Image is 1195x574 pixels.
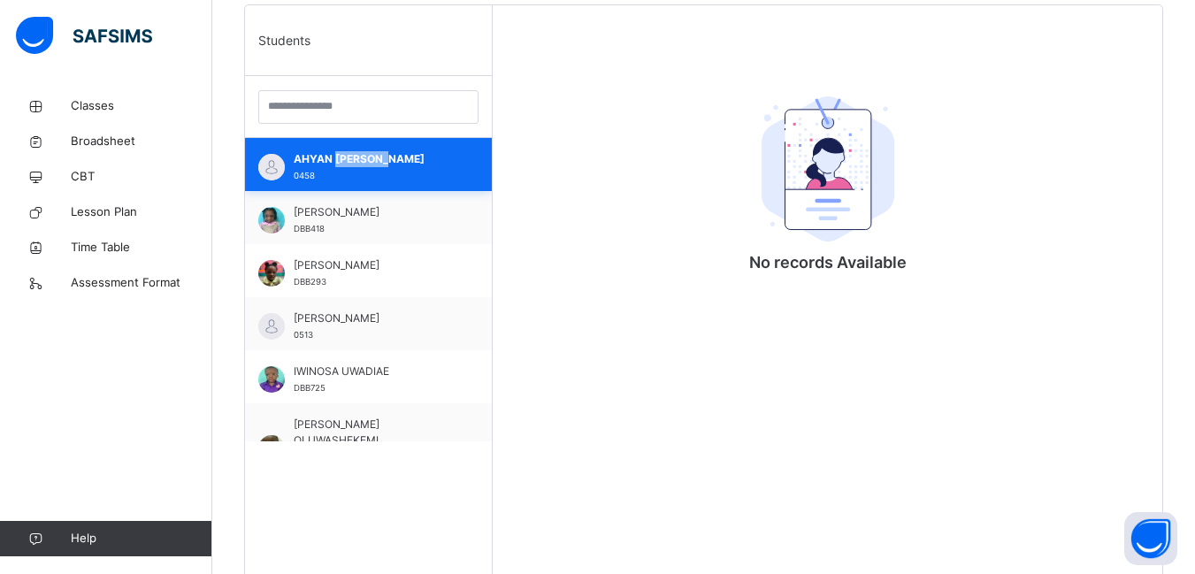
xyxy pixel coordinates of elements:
span: AHYAN [PERSON_NAME] [294,151,452,167]
span: CBT [71,168,212,186]
span: Classes [71,97,212,115]
span: [PERSON_NAME] OLUWASHEKEMI [PERSON_NAME] [294,417,452,464]
span: DBB293 [294,277,326,287]
img: student.207b5acb3037b72b59086e8b1a17b1d0.svg [762,96,894,241]
span: [PERSON_NAME] [294,204,452,220]
img: default.svg [258,313,285,340]
span: DBB725 [294,383,326,393]
div: No records Available [749,68,907,103]
span: Help [71,530,211,547]
span: [PERSON_NAME] [294,257,452,273]
img: 0461.png [258,435,285,462]
img: safsims [16,17,152,54]
span: 0513 [294,330,313,340]
span: DBB418 [294,224,325,233]
span: 0458 [294,171,315,180]
span: Lesson Plan [71,203,212,221]
span: Broadsheet [71,133,212,150]
img: DBB293.png [258,260,285,287]
img: DBB418.png [258,207,285,233]
span: IWINOSA UWADIAE [294,364,452,379]
span: [PERSON_NAME] [294,310,452,326]
img: DBB725.png [258,366,285,393]
p: No records Available [749,250,907,274]
img: default.svg [258,154,285,180]
button: Open asap [1124,512,1177,565]
span: Time Table [71,239,212,256]
span: Assessment Format [71,274,212,292]
span: Students [258,31,310,50]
